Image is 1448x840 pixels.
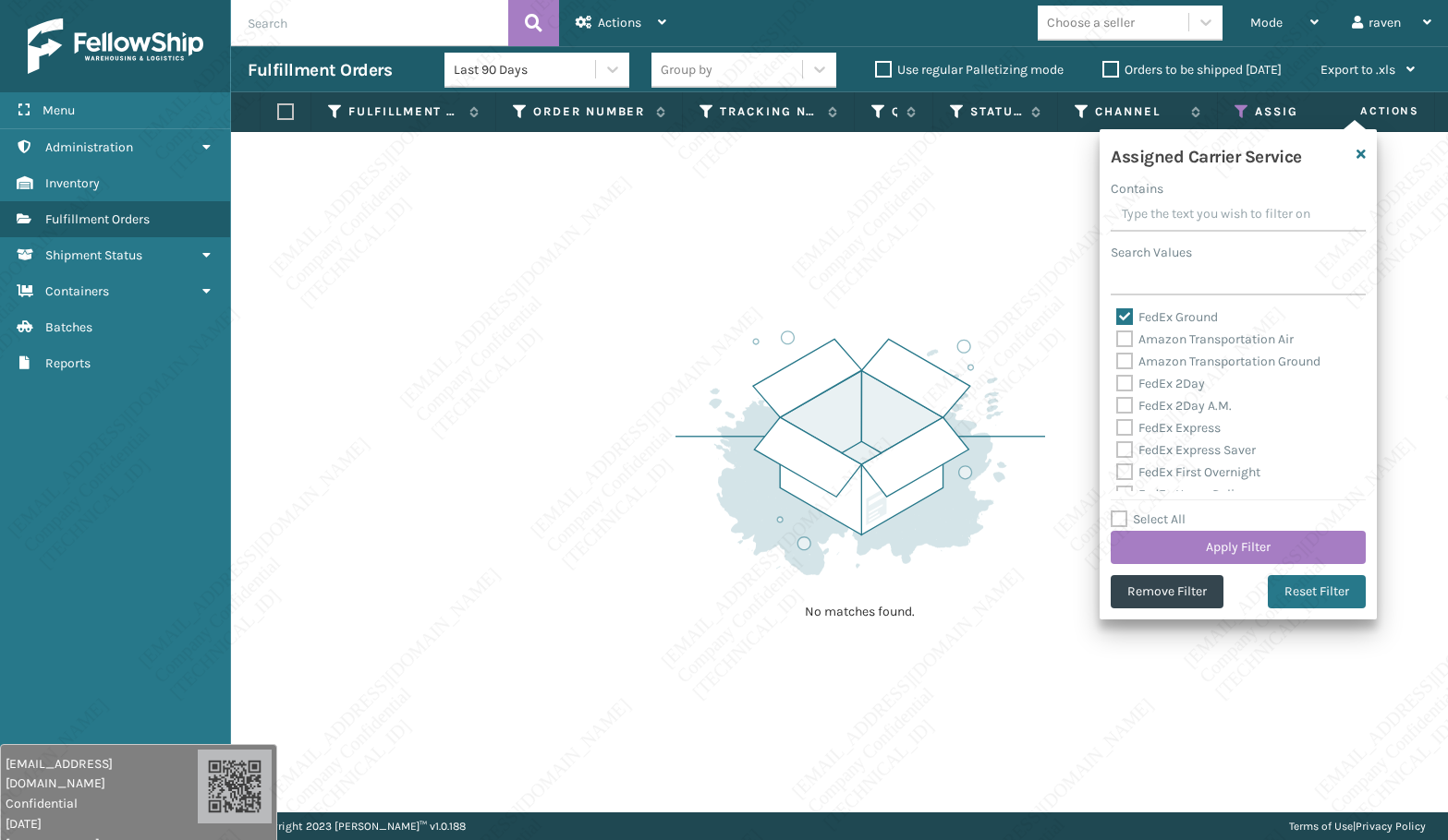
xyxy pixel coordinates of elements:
h4: Assigned Carrier Service [1111,140,1302,168]
label: Contains [1111,179,1163,198]
label: Orders to be shipped [DATE] [1102,62,1282,78]
button: Remove Filter [1111,575,1223,608]
button: Reset Filter [1268,575,1366,608]
img: logo [28,18,203,74]
label: Quantity [892,103,897,120]
label: FedEx 2Day [1116,376,1205,391]
label: Use regular Palletizing mode [875,62,1064,78]
span: [DATE] [6,814,198,834]
a: Privacy Policy [1356,820,1426,833]
span: Reports [45,355,91,371]
label: Fulfillment Order Id [348,103,460,120]
span: Fulfillment Orders [45,211,150,227]
label: Assigned Carrier Service [1255,103,1358,120]
span: Containers [45,283,109,299]
p: Copyright 2023 [PERSON_NAME]™ v 1.0.188 [253,812,466,840]
span: Confidential [6,794,198,813]
label: Channel [1095,103,1182,120]
div: Group by [661,60,712,79]
span: Actions [1302,96,1430,126]
label: FedEx First Overnight [1116,464,1260,480]
div: | [1289,812,1426,840]
span: Export to .xls [1320,62,1395,78]
div: Last 90 Days [454,60,597,79]
span: Shipment Status [45,247,142,263]
label: Amazon Transportation Ground [1116,354,1320,369]
label: FedEx Ground [1116,309,1218,325]
label: Tracking Number [720,103,819,120]
span: Actions [598,15,641,30]
span: Batches [45,319,92,335]
label: FedEx 2Day A.M. [1116,398,1232,414]
label: FedEx Home Delivery [1116,486,1259,502]
button: Apply Filter [1111,531,1366,564]
input: Type the text you wish to filter on [1111,198,1366,232]
span: Menu [43,102,75,118]
div: Choose a seller [1047,13,1135,32]
label: Order Number [533,103,647,120]
span: [EMAIL_ADDRESS][DOMAIN_NAME] [6,754,198,793]
label: FedEx Express [1116,420,1221,436]
label: Select All [1111,511,1186,527]
label: Status [970,103,1022,120]
span: Inventory [45,175,100,191]
label: Amazon Transportation Air [1116,331,1294,347]
span: Administration [45,139,133,155]
h3: Fulfillment Orders [248,59,392,81]
label: Search Values [1111,243,1192,262]
label: FedEx Express Saver [1116,442,1256,458]
a: Terms of Use [1289,820,1353,833]
span: Mode [1250,15,1283,30]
